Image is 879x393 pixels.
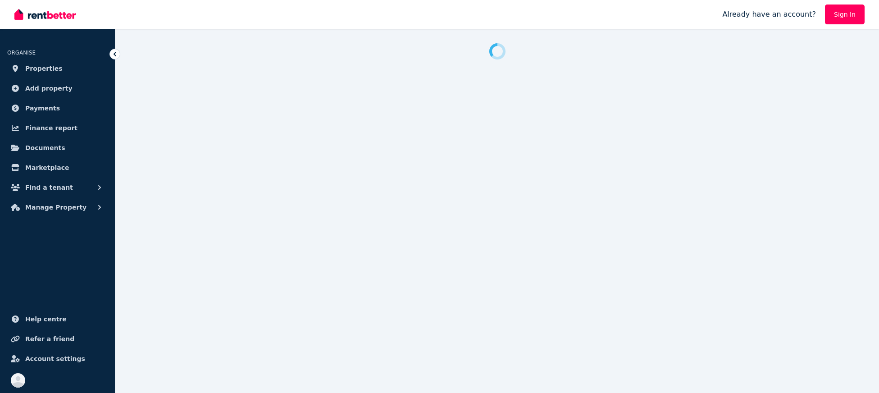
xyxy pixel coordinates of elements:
[25,63,63,74] span: Properties
[7,99,108,117] a: Payments
[7,79,108,97] a: Add property
[7,139,108,157] a: Documents
[25,103,60,114] span: Payments
[7,159,108,177] a: Marketplace
[722,9,816,20] span: Already have an account?
[25,162,69,173] span: Marketplace
[25,314,67,324] span: Help centre
[25,202,87,213] span: Manage Property
[14,8,76,21] img: RentBetter
[7,198,108,216] button: Manage Property
[7,350,108,368] a: Account settings
[25,353,85,364] span: Account settings
[7,59,108,78] a: Properties
[25,83,73,94] span: Add property
[7,178,108,196] button: Find a tenant
[7,310,108,328] a: Help centre
[825,5,865,24] a: Sign In
[25,142,65,153] span: Documents
[7,330,108,348] a: Refer a friend
[25,334,74,344] span: Refer a friend
[7,50,36,56] span: ORGANISE
[25,182,73,193] span: Find a tenant
[25,123,77,133] span: Finance report
[7,119,108,137] a: Finance report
